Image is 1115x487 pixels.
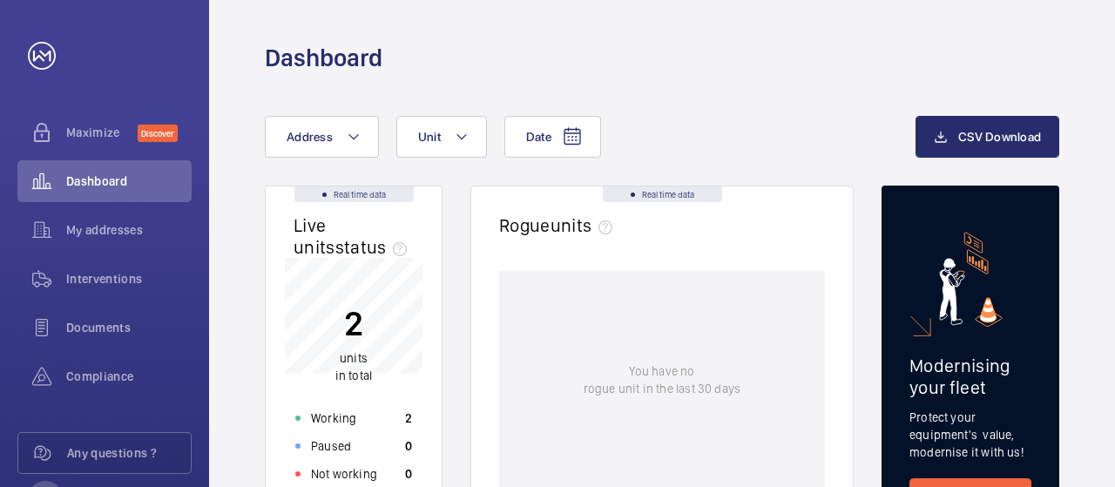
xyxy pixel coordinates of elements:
span: units [551,214,620,236]
p: Paused [311,437,351,455]
h2: Rogue [499,214,619,236]
span: Address [287,130,333,144]
p: You have no rogue unit in the last 30 days [584,362,740,397]
img: marketing-card.svg [939,232,1003,327]
p: Not working [311,465,377,483]
p: 0 [405,465,412,483]
button: Date [504,116,601,158]
h2: Modernising your fleet [909,355,1031,398]
span: Unit [418,130,441,144]
span: units [340,351,368,365]
span: Discover [138,125,178,142]
button: Unit [396,116,487,158]
h1: Dashboard [265,42,382,74]
h2: Live units [294,214,414,258]
span: Date [526,130,551,144]
p: in total [335,349,372,384]
p: Working [311,409,356,427]
p: 2 [405,409,412,427]
p: 0 [405,437,412,455]
span: Documents [66,319,192,336]
div: Real time data [603,186,722,202]
span: Any questions ? [67,444,191,462]
button: CSV Download [916,116,1059,158]
span: CSV Download [958,130,1041,144]
span: Dashboard [66,172,192,190]
span: Compliance [66,368,192,385]
button: Address [265,116,379,158]
span: status [335,236,415,258]
p: Protect your equipment's value, modernise it with us! [909,409,1031,461]
div: Real time data [294,186,414,202]
span: Interventions [66,270,192,287]
p: 2 [335,301,372,345]
span: Maximize [66,124,138,141]
span: My addresses [66,221,192,239]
